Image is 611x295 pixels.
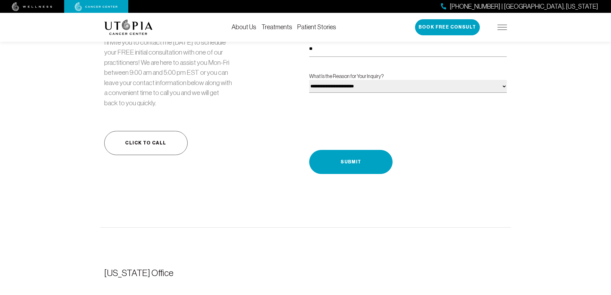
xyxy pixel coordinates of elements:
select: What Is the Reason for Your Inquiry? [309,80,507,93]
a: [PHONE_NUMBER] | [GEOGRAPHIC_DATA], [US_STATE] [441,2,598,11]
h3: [US_STATE] Office [104,268,507,279]
label: What Is the Reason for Your Inquiry? [309,72,507,103]
a: Click to call [104,131,188,155]
p: I invite you to contact me [DATE] to schedule your FREE initial consultation with one of our prac... [104,37,233,108]
img: cancer center [75,2,118,11]
a: Patient Stories [297,23,336,30]
img: icon-hamburger [497,25,507,30]
img: logo [104,20,153,35]
button: Book Free Consult [415,19,480,35]
button: Submit [309,150,393,174]
a: Treatments [261,23,292,30]
a: About Us [232,23,256,30]
iframe: Widget containing checkbox for hCaptcha security challenge [309,108,406,133]
img: wellness [12,2,52,11]
span: [PHONE_NUMBER] | [GEOGRAPHIC_DATA], [US_STATE] [450,2,598,11]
